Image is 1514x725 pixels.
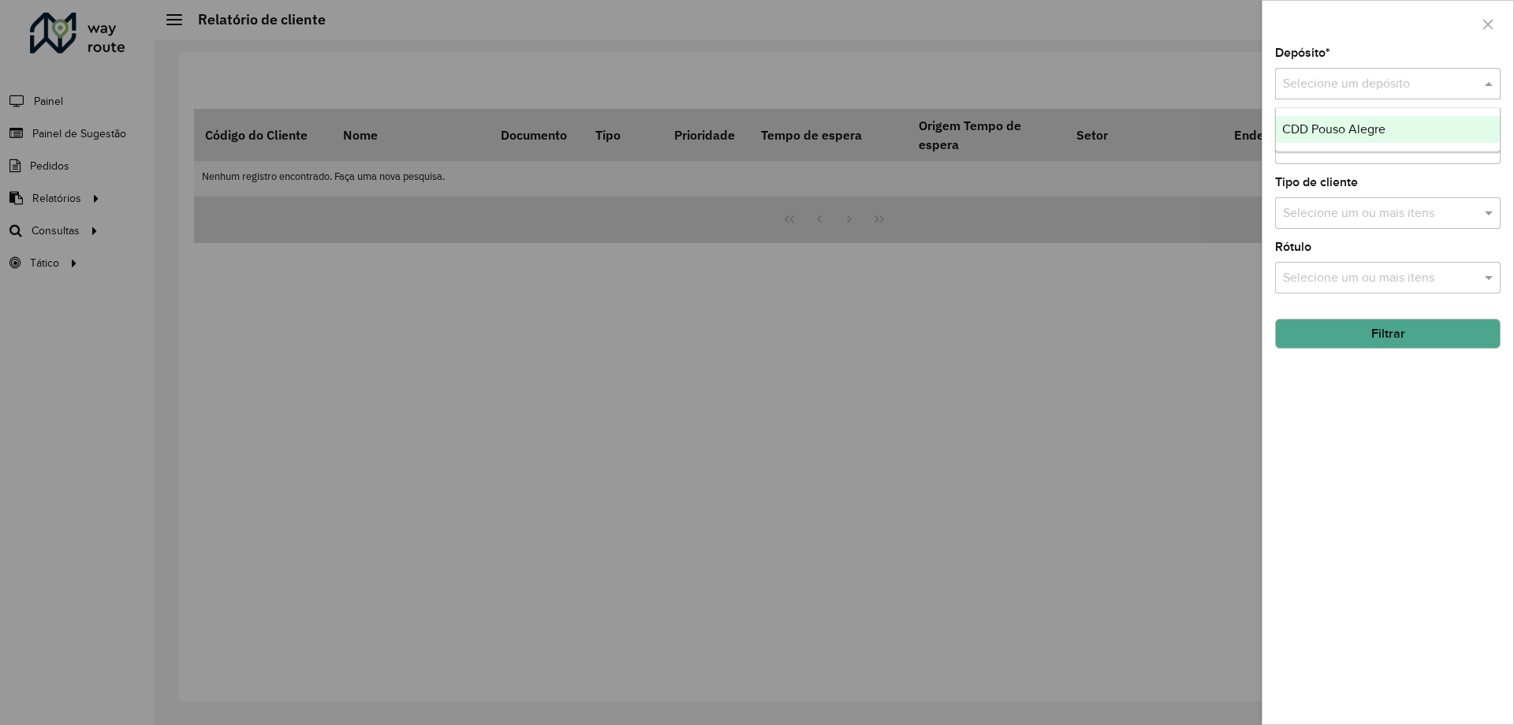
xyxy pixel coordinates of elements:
[1275,107,1501,152] ng-dropdown-panel: Options list
[1275,173,1358,192] label: Tipo de cliente
[1275,319,1501,349] button: Filtrar
[1275,43,1330,62] label: Depósito
[1282,122,1385,136] span: CDD Pouso Alegre
[1275,237,1311,256] label: Rótulo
